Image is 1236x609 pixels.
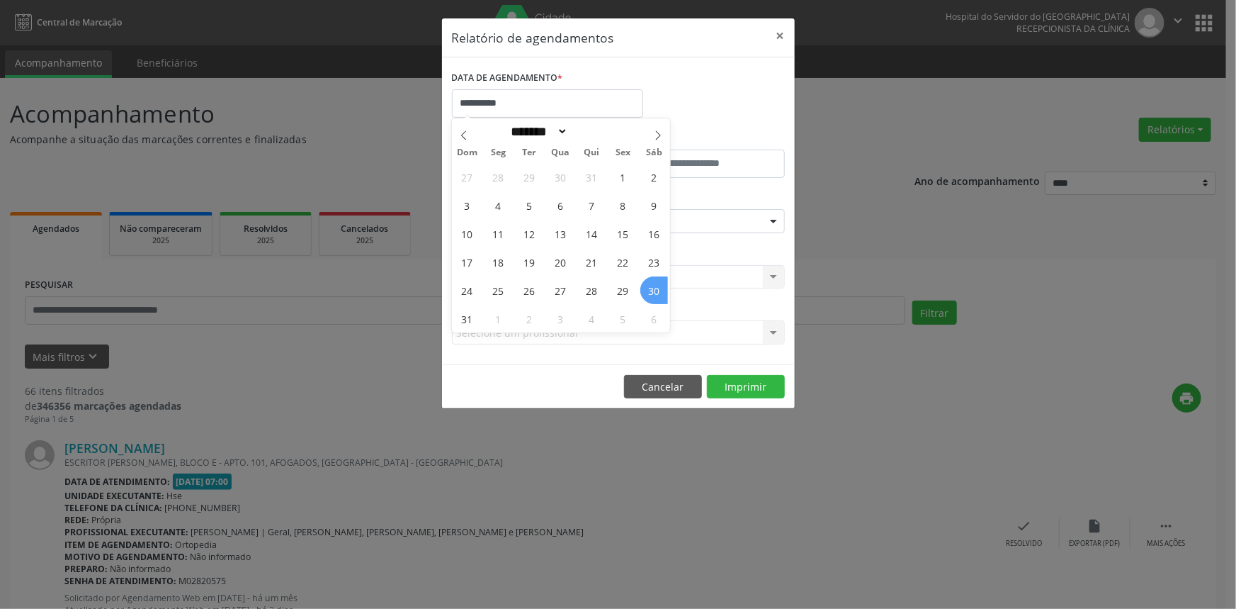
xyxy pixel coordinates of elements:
span: Agosto 22, 2025 [609,248,637,276]
span: Agosto 29, 2025 [609,276,637,304]
span: Setembro 2, 2025 [516,305,543,333]
span: Sex [608,148,639,157]
span: Agosto 21, 2025 [578,248,606,276]
span: Agosto 13, 2025 [547,220,574,247]
span: Sáb [639,148,670,157]
span: Agosto 10, 2025 [453,220,481,247]
span: Agosto 4, 2025 [484,191,512,219]
span: Agosto 7, 2025 [578,191,606,219]
span: Agosto 18, 2025 [484,248,512,276]
span: Agosto 3, 2025 [453,191,481,219]
button: Cancelar [624,375,702,399]
span: Setembro 3, 2025 [547,305,574,333]
span: Ter [514,148,545,157]
input: Year [568,124,615,139]
span: Agosto 16, 2025 [640,220,668,247]
span: Agosto 5, 2025 [516,191,543,219]
span: Dom [452,148,483,157]
span: Agosto 11, 2025 [484,220,512,247]
span: Agosto 28, 2025 [578,276,606,304]
span: Seg [483,148,514,157]
span: Agosto 31, 2025 [453,305,481,333]
span: Julho 28, 2025 [484,163,512,191]
select: Month [506,124,569,139]
span: Agosto 8, 2025 [609,191,637,219]
span: Qua [545,148,577,157]
span: Agosto 24, 2025 [453,276,481,304]
span: Agosto 6, 2025 [547,191,574,219]
span: Setembro 6, 2025 [640,305,668,333]
span: Agosto 2, 2025 [640,163,668,191]
span: Julho 29, 2025 [516,163,543,191]
label: ATÉ [622,128,785,150]
span: Agosto 25, 2025 [484,276,512,304]
span: Agosto 9, 2025 [640,191,668,219]
span: Agosto 30, 2025 [640,276,668,304]
span: Agosto 26, 2025 [516,276,543,304]
span: Julho 27, 2025 [453,163,481,191]
span: Qui [577,148,608,157]
span: Agosto 15, 2025 [609,220,637,247]
span: Julho 30, 2025 [547,163,574,191]
span: Agosto 17, 2025 [453,248,481,276]
span: Setembro 4, 2025 [578,305,606,333]
span: Agosto 1, 2025 [609,163,637,191]
span: Agosto 20, 2025 [547,248,574,276]
label: DATA DE AGENDAMENTO [452,67,563,89]
span: Agosto 27, 2025 [547,276,574,304]
span: Agosto 23, 2025 [640,248,668,276]
span: Agosto 12, 2025 [516,220,543,247]
h5: Relatório de agendamentos [452,28,614,47]
span: Agosto 14, 2025 [578,220,606,247]
button: Close [766,18,795,53]
span: Agosto 19, 2025 [516,248,543,276]
span: Setembro 1, 2025 [484,305,512,333]
span: Julho 31, 2025 [578,163,606,191]
span: Setembro 5, 2025 [609,305,637,333]
button: Imprimir [707,375,785,399]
